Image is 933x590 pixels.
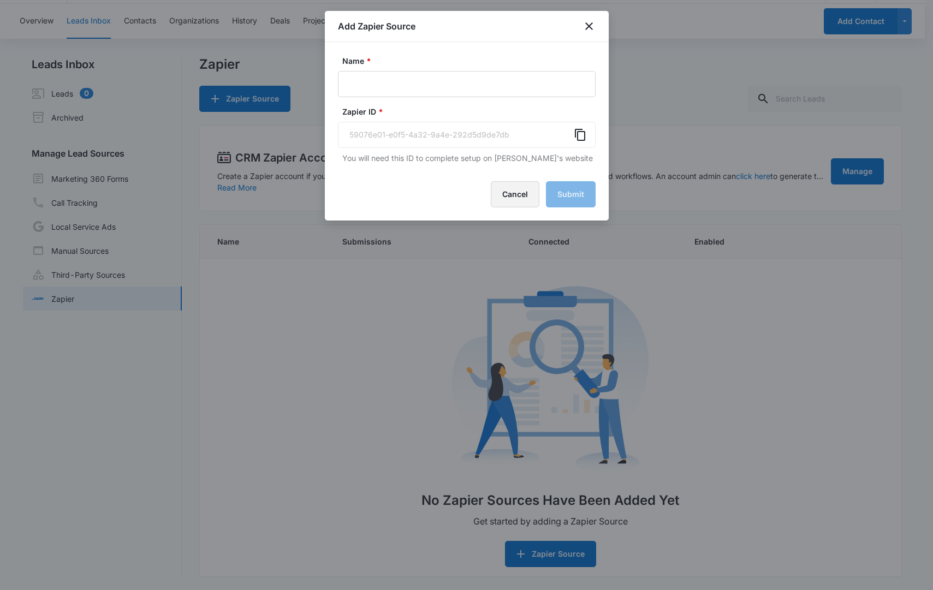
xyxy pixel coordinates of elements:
button: Cancel [491,181,539,207]
p: You will need this ID to complete setup on [PERSON_NAME]'s website [342,152,596,164]
label: Name [342,55,600,67]
label: Zapier ID [342,106,600,117]
button: Copy [572,126,589,144]
h1: Add Zapier Source [338,20,415,33]
button: close [583,20,596,33]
